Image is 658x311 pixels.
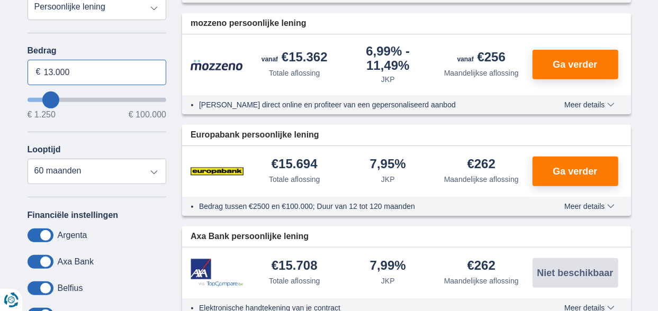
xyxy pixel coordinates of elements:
[199,201,526,212] li: Bedrag tussen €2500 en €100.000; Duur van 12 tot 120 maanden
[191,231,309,243] span: Axa Bank persoonlijke lening
[191,129,319,141] span: Europabank persoonlijke lening
[467,158,495,172] div: €262
[564,101,614,108] span: Meer details
[444,174,519,185] div: Maandelijkse aflossing
[28,145,61,154] label: Looptijd
[381,74,395,85] div: JKP
[191,59,244,71] img: product.pl.alt Mozzeno
[28,46,167,56] label: Bedrag
[28,211,119,220] label: Financiële instellingen
[457,51,506,66] div: €256
[553,60,597,69] span: Ga verder
[191,158,244,185] img: product.pl.alt Europabank
[467,259,495,273] div: €262
[36,66,41,78] span: €
[553,167,597,176] span: Ga verder
[381,174,395,185] div: JKP
[533,157,618,186] button: Ga verder
[58,231,87,240] label: Argenta
[269,68,320,78] div: Totale aflossing
[58,257,94,267] label: Axa Bank
[556,100,622,109] button: Meer details
[199,99,526,110] li: [PERSON_NAME] direct online en profiteer van een gepersonaliseerd aanbod
[564,203,614,210] span: Meer details
[58,283,83,293] label: Belfius
[28,98,167,102] input: wantToBorrow
[556,202,622,211] button: Meer details
[533,258,618,288] button: Niet beschikbaar
[444,276,519,286] div: Maandelijkse aflossing
[370,158,406,172] div: 7,95%
[533,50,618,79] button: Ga verder
[381,276,395,286] div: JKP
[537,268,613,278] span: Niet beschikbaar
[370,259,406,273] div: 7,99%
[191,259,244,287] img: product.pl.alt Axa Bank
[346,45,431,72] div: 6,99%
[269,276,320,286] div: Totale aflossing
[444,68,519,78] div: Maandelijkse aflossing
[191,17,307,30] span: mozzeno persoonlijke lening
[272,158,318,172] div: €15.694
[28,111,56,119] span: € 1.250
[269,174,320,185] div: Totale aflossing
[272,259,318,273] div: €15.708
[129,111,166,119] span: € 100.000
[262,51,328,66] div: €15.362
